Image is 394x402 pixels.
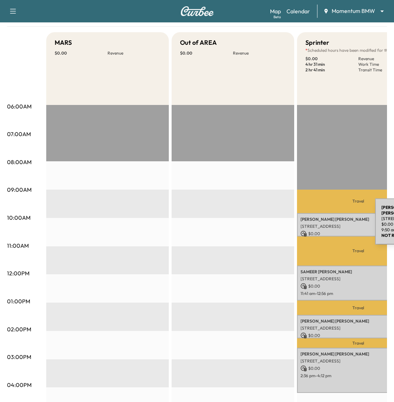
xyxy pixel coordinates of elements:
span: Momentum BMW [332,7,375,15]
p: 01:00PM [7,297,30,305]
p: $ 0.00 [180,50,233,56]
p: 4 hr 31 min [305,62,358,67]
p: 08:00AM [7,158,32,166]
a: MapBeta [270,7,281,15]
p: 06:00AM [7,102,32,111]
a: Calendar [286,7,310,15]
h5: Out of AREA [180,38,217,48]
p: 09:00AM [7,185,32,194]
p: $ 0.00 [305,56,358,62]
p: $ 0.00 [55,50,108,56]
p: 07:00AM [7,130,31,138]
p: 11:00AM [7,241,29,250]
p: Revenue [108,50,160,56]
p: 2 hr 41 min [305,67,358,73]
p: 02:00PM [7,325,31,333]
h5: Sprinter [305,38,329,48]
h5: MARS [55,38,72,48]
p: 10:00AM [7,213,30,222]
p: Revenue [233,50,286,56]
img: Curbee Logo [180,6,214,16]
p: 03:00PM [7,353,31,361]
p: 04:00PM [7,381,32,389]
div: Beta [274,14,281,20]
p: 12:00PM [7,269,29,277]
